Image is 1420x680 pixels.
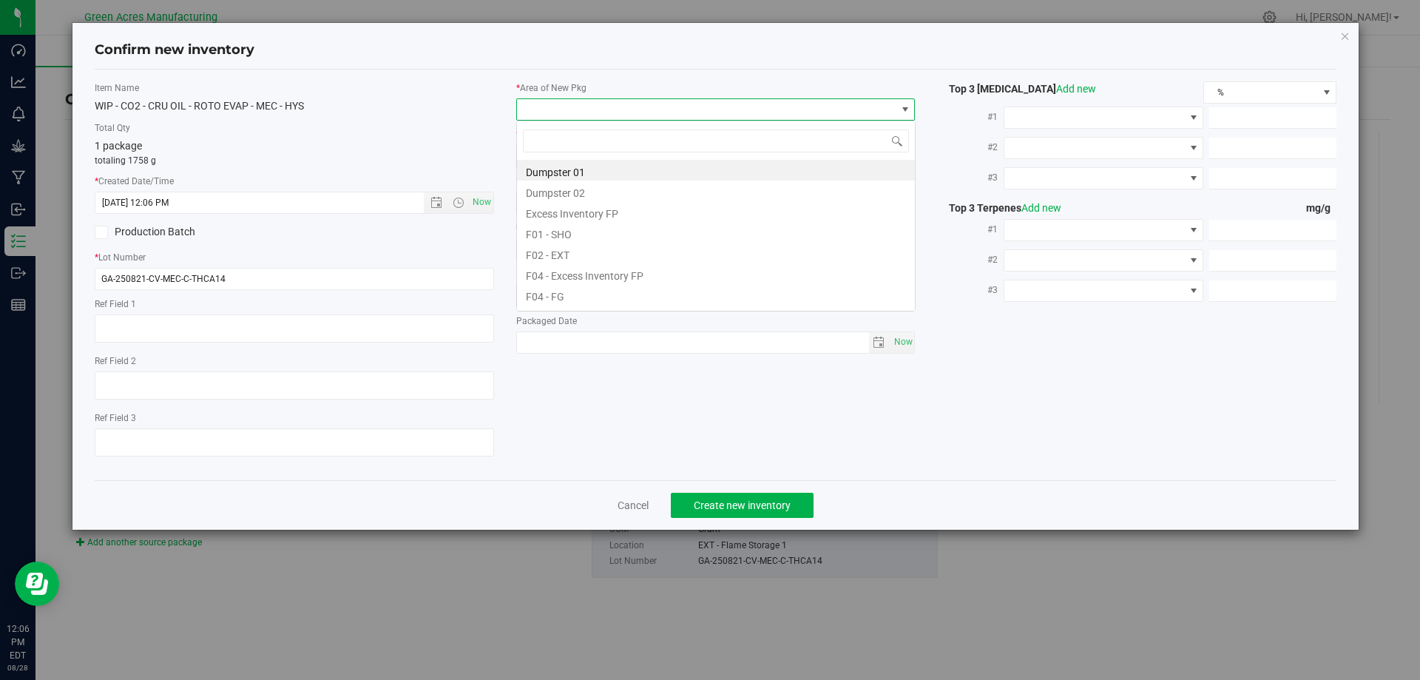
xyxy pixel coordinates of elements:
[671,493,814,518] button: Create new inventory
[937,164,1004,191] label: #3
[937,104,1004,130] label: #1
[424,197,449,209] span: Open the date view
[95,411,494,425] label: Ref Field 3
[516,314,916,328] label: Packaged Date
[516,81,916,95] label: Area of New Pkg
[937,202,1061,214] span: Top 3 Terpenes
[95,81,494,95] label: Item Name
[15,562,59,606] iframe: Resource center
[1056,83,1096,95] a: Add new
[937,83,1096,95] span: Top 3 [MEDICAL_DATA]
[1306,202,1336,214] span: mg/g
[95,41,254,60] h4: Confirm new inventory
[95,175,494,188] label: Created Date/Time
[95,297,494,311] label: Ref Field 1
[937,216,1004,243] label: #1
[469,192,494,213] span: Set Current date
[618,498,649,513] a: Cancel
[694,499,791,511] span: Create new inventory
[95,140,142,152] span: 1 package
[95,121,494,135] label: Total Qty
[869,332,890,353] span: select
[95,154,494,167] p: totaling 1758 g
[1204,82,1317,103] span: %
[937,246,1004,273] label: #2
[445,197,470,209] span: Open the time view
[95,251,494,264] label: Lot Number
[890,331,916,353] span: Set Current date
[95,98,494,114] div: WIP - CO2 - CRU OIL - ROTO EVAP - MEC - HYS
[95,224,283,240] label: Production Batch
[937,134,1004,161] label: #2
[95,354,494,368] label: Ref Field 2
[1021,202,1061,214] a: Add new
[890,332,914,353] span: select
[937,277,1004,303] label: #3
